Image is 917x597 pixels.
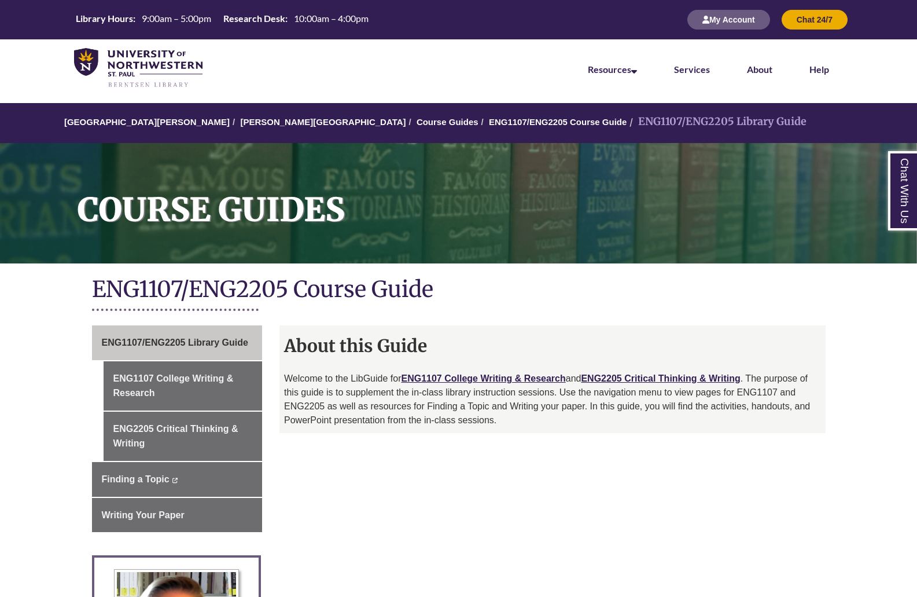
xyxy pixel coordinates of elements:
[71,12,373,27] table: Hours Today
[92,462,263,497] a: Finding a Topic
[92,325,263,360] a: ENG1107/ENG2205 Library Guide
[747,64,772,75] a: About
[588,64,637,75] a: Resources
[809,64,829,75] a: Help
[279,331,826,360] h2: About this Guide
[104,361,263,411] a: ENG1107 College Writing & Research
[687,14,770,24] a: My Account
[782,14,848,24] a: Chat 24/7
[219,12,289,25] th: Research Desk:
[104,412,263,461] a: ENG2205 Critical Thinking & Writing
[581,373,740,383] a: ENG2205 Critical Thinking & Writing
[71,12,373,28] a: Hours Today
[240,117,406,127] a: [PERSON_NAME][GEOGRAPHIC_DATA]
[71,12,137,25] th: Library Hours:
[65,143,917,248] h1: Course Guides
[627,113,806,130] li: ENG1107/ENG2205 Library Guide
[92,275,826,306] h1: ENG1107/ENG2205 Course Guide
[401,373,565,383] a: ENG1107 College Writing & Research
[64,117,230,127] a: [GEOGRAPHIC_DATA][PERSON_NAME]
[102,338,248,347] span: ENG1107/ENG2205 Library Guide
[142,13,211,24] span: 9:00am – 5:00pm
[102,510,185,520] span: Writing Your Paper
[102,474,170,484] span: Finding a Topic
[284,372,821,427] p: Welcome to the LibGuide for and . The purpose of this guide is to supplement the in-class library...
[674,64,710,75] a: Services
[417,117,478,127] a: Course Guides
[74,48,202,89] img: UNWSP Library Logo
[489,117,627,127] a: ENG1107/ENG2205 Course Guide
[294,13,369,24] span: 10:00am – 4:00pm
[687,10,770,30] button: My Account
[92,325,263,532] div: Guide Page Menu
[172,478,178,483] i: This link opens in a new window
[782,10,848,30] button: Chat 24/7
[92,498,263,533] a: Writing Your Paper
